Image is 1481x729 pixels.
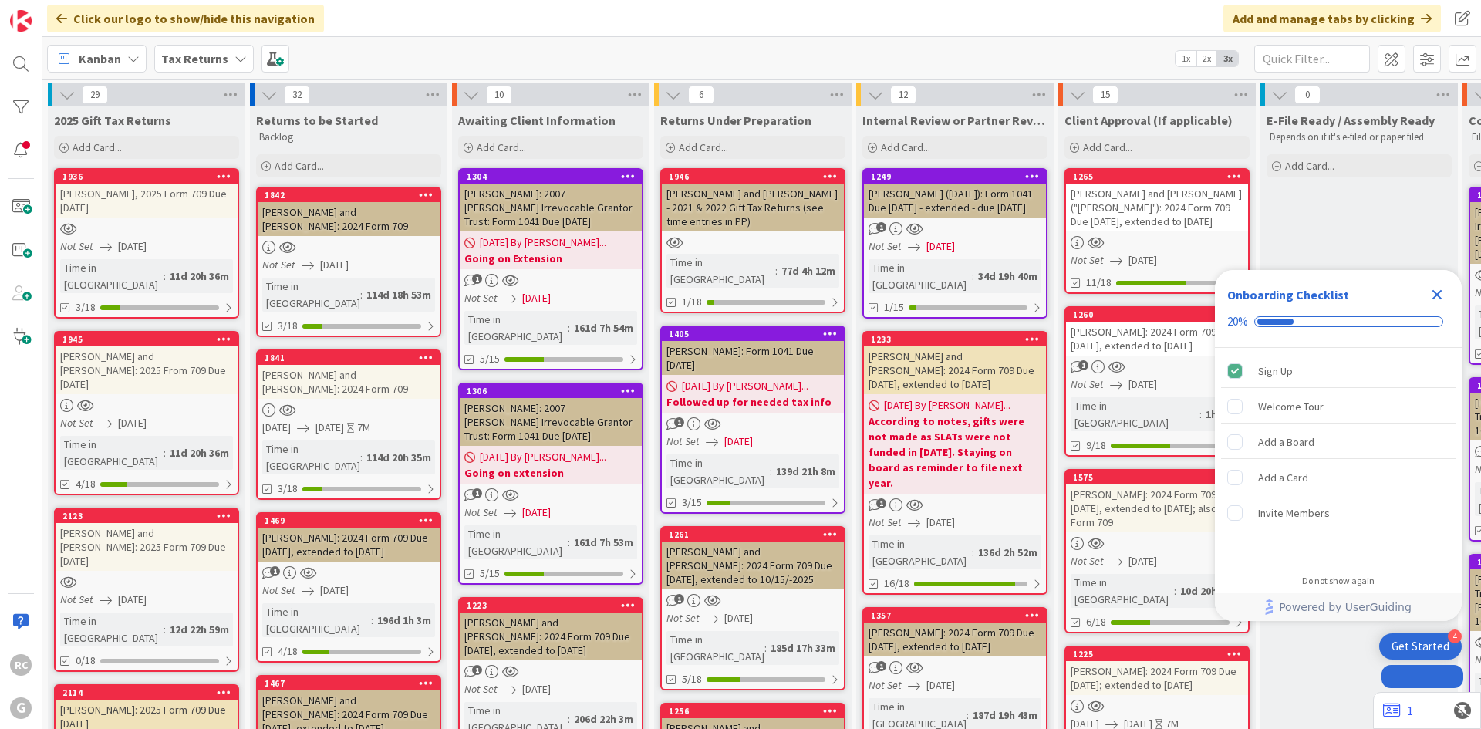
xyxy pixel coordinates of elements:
[568,710,570,727] span: :
[926,238,955,255] span: [DATE]
[862,331,1047,595] a: 1233[PERSON_NAME] and [PERSON_NAME]: 2024 Form 709 Due [DATE], extended to [DATE][DATE] By [PERSO...
[467,386,642,397] div: 1306
[522,681,551,697] span: [DATE]
[76,299,96,316] span: 3/18
[258,514,440,528] div: 1469
[1202,406,1243,423] div: 1h 36m
[864,332,1046,394] div: 1233[PERSON_NAME] and [PERSON_NAME]: 2024 Form 709 Due [DATE], extended to [DATE]
[871,610,1046,621] div: 1357
[1215,348,1462,565] div: Checklist items
[472,488,482,498] span: 1
[869,535,972,569] div: Time in [GEOGRAPHIC_DATA]
[1092,86,1118,104] span: 15
[724,610,753,626] span: [DATE]
[669,529,844,540] div: 1261
[371,612,373,629] span: :
[522,290,551,306] span: [DATE]
[1064,306,1250,457] a: 1260[PERSON_NAME]: 2024 Form 709 Due [DATE], extended to [DATE]Not Set[DATE]Time in [GEOGRAPHIC_D...
[284,86,310,104] span: 32
[568,534,570,551] span: :
[662,327,844,375] div: 1405[PERSON_NAME]: Form 1041 Due [DATE]
[1379,633,1462,660] div: Open Get Started checklist, remaining modules: 4
[460,613,642,660] div: [PERSON_NAME] and [PERSON_NAME]: 2024 Form 709 Due [DATE], extended to [DATE]
[486,86,512,104] span: 10
[1254,45,1370,73] input: Quick Filter...
[1392,639,1449,654] div: Get Started
[869,515,902,529] i: Not Set
[56,332,238,346] div: 1945
[1064,469,1250,633] a: 1575[PERSON_NAME]: 2024 Form 709 Due [DATE], extended to [DATE]; also 2020 Form 709Not Set[DATE]T...
[1078,360,1088,370] span: 1
[258,351,440,399] div: 1841[PERSON_NAME] and [PERSON_NAME]: 2024 Form 709
[864,609,1046,623] div: 1357
[315,420,344,436] span: [DATE]
[770,463,772,480] span: :
[472,274,482,284] span: 1
[884,299,904,316] span: 1/15
[258,351,440,365] div: 1841
[258,677,440,690] div: 1467
[662,542,844,589] div: [PERSON_NAME] and [PERSON_NAME]: 2024 Form 709 Due [DATE], extended to 10/15/-2025
[669,706,844,717] div: 1256
[1258,468,1308,487] div: Add a Card
[1086,614,1106,630] span: 6/18
[862,168,1047,319] a: 1249[PERSON_NAME] ([DATE]): Form 1041 Due [DATE] - extended - due [DATE]Not Set[DATE]Time in [GEO...
[62,334,238,345] div: 1945
[1064,113,1233,128] span: Client Approval (If applicable)
[82,86,108,104] span: 29
[1083,140,1132,154] span: Add Card...
[1066,170,1248,231] div: 1265[PERSON_NAME] and [PERSON_NAME] ("[PERSON_NAME]"): 2024 Form 709 Due [DATE], extended to [DATE]
[1066,661,1248,695] div: [PERSON_NAME]: 2024 Form 709 Due [DATE]; extended to [DATE]
[56,184,238,218] div: [PERSON_NAME], 2025 Form 709 Due [DATE]
[1073,472,1248,483] div: 1575
[460,170,642,184] div: 1304
[1215,593,1462,621] div: Footer
[864,332,1046,346] div: 1233
[262,603,371,637] div: Time in [GEOGRAPHIC_DATA]
[871,334,1046,345] div: 1233
[666,394,839,410] b: Followed up for needed tax info
[767,640,839,656] div: 185d 17h 33m
[1270,131,1449,143] p: Depends on if it's e-filed or paper filed
[1258,397,1324,416] div: Welcome Tour
[662,528,844,589] div: 1261[PERSON_NAME] and [PERSON_NAME]: 2024 Form 709 Due [DATE], extended to 10/15/-2025
[1086,437,1106,454] span: 9/18
[60,239,93,253] i: Not Set
[320,257,349,273] span: [DATE]
[864,170,1046,218] div: 1249[PERSON_NAME] ([DATE]): Form 1041 Due [DATE] - extended - due [DATE]
[1066,471,1248,484] div: 1575
[974,268,1041,285] div: 34d 19h 40m
[363,286,435,303] div: 114d 18h 53m
[56,170,238,184] div: 1936
[265,678,440,689] div: 1467
[10,654,32,676] div: RC
[662,327,844,341] div: 1405
[118,415,147,431] span: [DATE]
[869,259,972,293] div: Time in [GEOGRAPHIC_DATA]
[869,413,1041,491] b: According to notes, gifts were not made as SLATs were not funded in [DATE]. Staying on board as r...
[1267,113,1435,128] span: E-File Ready / Assembly Ready
[1128,376,1157,393] span: [DATE]
[1227,315,1449,329] div: Checklist progress: 20%
[1066,308,1248,356] div: 1260[PERSON_NAME]: 2024 Form 709 Due [DATE], extended to [DATE]
[570,710,637,727] div: 206d 22h 3m
[166,621,233,638] div: 12d 22h 59m
[464,291,498,305] i: Not Set
[890,86,916,104] span: 12
[570,534,637,551] div: 161d 7h 53m
[10,10,32,32] img: Visit kanbanzone.com
[262,278,360,312] div: Time in [GEOGRAPHIC_DATA]
[460,184,642,231] div: [PERSON_NAME]: 2007 [PERSON_NAME] Irrevocable Grantor Trust: Form 1041 Due [DATE]
[778,262,839,279] div: 77d 4h 12m
[164,444,166,461] span: :
[926,515,955,531] span: [DATE]
[1066,647,1248,661] div: 1225
[54,168,239,319] a: 1936[PERSON_NAME], 2025 Form 709 Due [DATE]Not Set[DATE]Time in [GEOGRAPHIC_DATA]:11d 20h 36m3/18
[1258,433,1314,451] div: Add a Board
[76,476,96,492] span: 4/18
[79,49,121,68] span: Kanban
[871,171,1046,182] div: 1249
[669,329,844,339] div: 1405
[974,544,1041,561] div: 136d 2h 52m
[363,449,435,466] div: 114d 20h 35m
